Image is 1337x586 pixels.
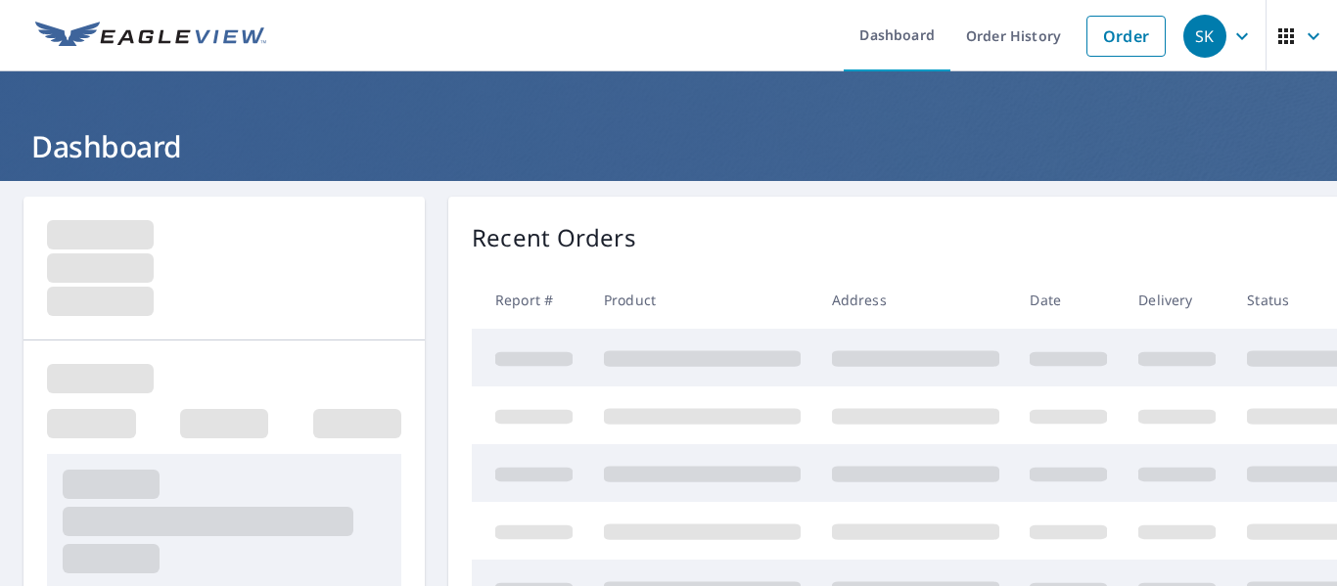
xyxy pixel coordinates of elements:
[472,220,636,255] p: Recent Orders
[472,271,588,329] th: Report #
[1086,16,1166,57] a: Order
[1014,271,1123,329] th: Date
[588,271,816,329] th: Product
[1183,15,1226,58] div: SK
[1123,271,1231,329] th: Delivery
[816,271,1015,329] th: Address
[35,22,266,51] img: EV Logo
[23,126,1314,166] h1: Dashboard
